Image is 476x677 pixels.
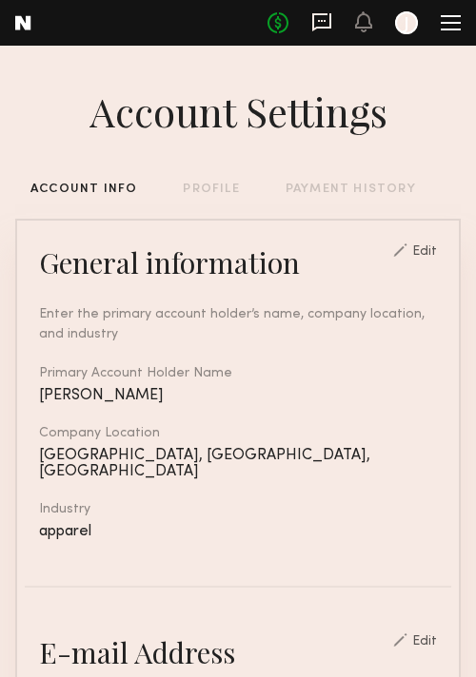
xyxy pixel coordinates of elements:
[395,11,418,34] a: J
[412,245,437,259] div: Edit
[39,388,437,404] div: [PERSON_NAME]
[89,85,387,138] div: Account Settings
[286,184,416,196] div: PAYMENT HISTORY
[39,524,437,540] div: apparel
[412,635,437,648] div: Edit
[39,304,437,344] div: Enter the primary account holder’s name, company location, and industry
[183,184,239,196] div: PROFILE
[39,503,437,516] div: Industry
[30,184,137,196] div: ACCOUNT INFO
[39,427,437,440] div: Company Location
[39,448,437,480] div: [GEOGRAPHIC_DATA], [GEOGRAPHIC_DATA], [GEOGRAPHIC_DATA]
[39,633,235,671] div: E-mail Address
[39,367,437,380] div: Primary Account Holder Name
[39,243,300,281] div: General information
